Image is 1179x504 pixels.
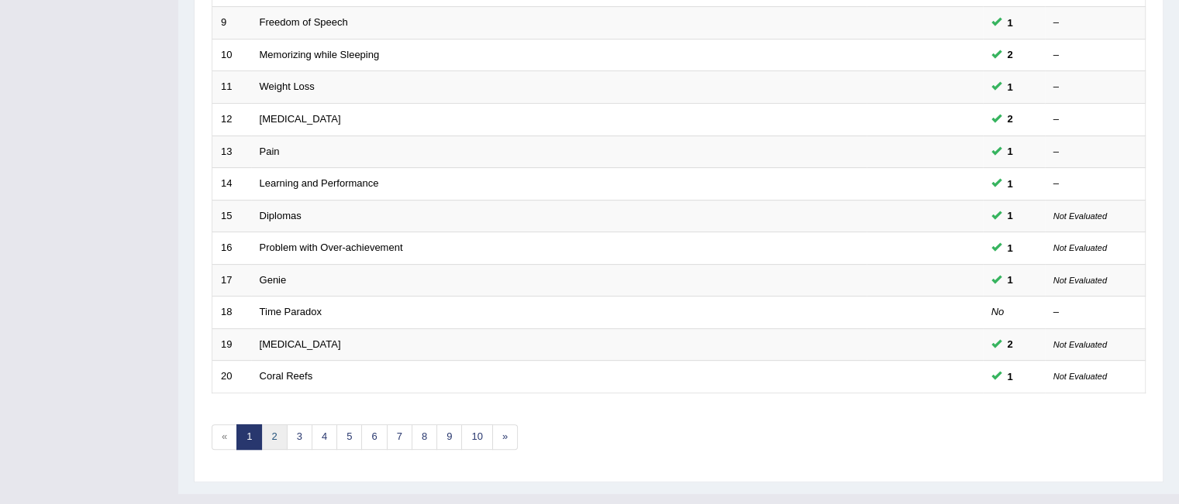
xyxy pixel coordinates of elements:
span: You can still take this question [1001,176,1019,192]
small: Not Evaluated [1053,243,1107,252]
td: 15 [212,200,251,232]
a: 7 [387,424,412,450]
td: 9 [212,7,251,39]
span: You can still take this question [1001,143,1019,159]
div: – [1053,305,1137,320]
small: Not Evaluated [1053,276,1107,285]
a: 8 [412,424,437,450]
a: Problem with Over-achievement [260,242,403,253]
span: You can still take this question [1001,15,1019,31]
span: You can still take this question [1001,240,1019,256]
span: You can still take this question [1001,111,1019,127]
a: 1 [236,424,262,450]
span: You can still take this question [1001,207,1019,224]
div: – [1053,15,1137,30]
div: – [1053,145,1137,159]
span: « [212,424,237,450]
a: 4 [312,424,337,450]
td: 17 [212,264,251,297]
span: You can still take this question [1001,46,1019,63]
small: Not Evaluated [1053,340,1107,349]
td: 20 [212,361,251,393]
a: 10 [461,424,492,450]
td: 13 [212,135,251,168]
span: You can still take this question [1001,336,1019,352]
a: Time Paradox [260,306,322,317]
span: You can still take this question [1001,369,1019,385]
div: – [1053,112,1137,127]
td: 16 [212,232,251,265]
a: Learning and Performance [260,177,379,189]
a: Pain [260,146,280,157]
a: Genie [260,274,287,286]
a: » [492,424,518,450]
a: Memorizing while Sleeping [260,49,380,60]
td: 18 [212,297,251,329]
a: Diplomas [260,210,302,221]
a: 5 [336,424,362,450]
span: You can still take this question [1001,272,1019,288]
a: Weight Loss [260,81,315,92]
div: – [1053,80,1137,94]
a: 3 [287,424,312,450]
small: Not Evaluated [1053,372,1107,381]
td: 19 [212,328,251,361]
a: Coral Reefs [260,370,313,382]
td: 10 [212,39,251,71]
small: Not Evaluated [1053,211,1107,221]
a: 2 [261,424,287,450]
td: 11 [212,71,251,104]
td: 12 [212,103,251,135]
a: [MEDICAL_DATA] [260,338,341,350]
td: 14 [212,168,251,201]
a: 6 [361,424,387,450]
a: [MEDICAL_DATA] [260,113,341,125]
a: 9 [436,424,462,450]
span: You can still take this question [1001,79,1019,95]
em: No [991,306,1005,317]
div: – [1053,177,1137,191]
a: Freedom of Speech [260,16,348,28]
div: – [1053,48,1137,63]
